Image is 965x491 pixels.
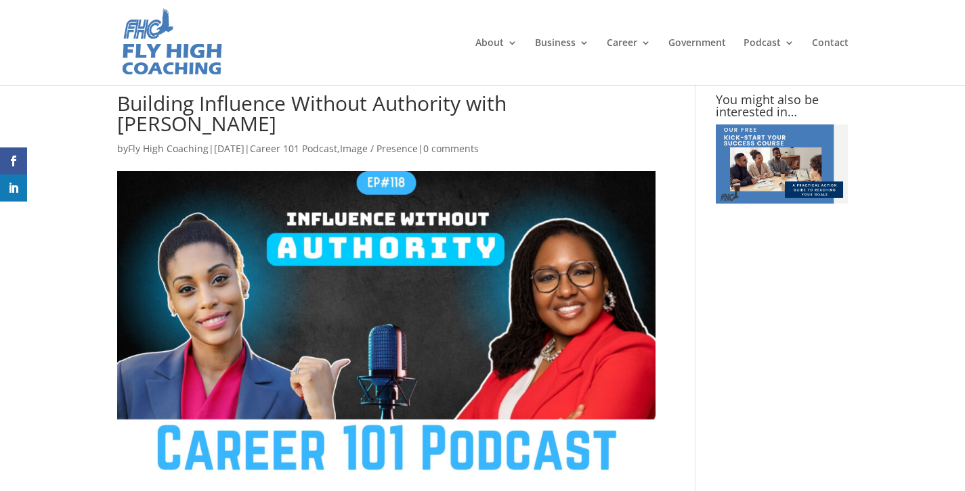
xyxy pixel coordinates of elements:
a: Contact [812,38,849,85]
a: 0 comments [423,142,479,155]
a: Government [668,38,726,85]
span: [DATE] [214,142,244,155]
h1: Building Influence Without Authority with [PERSON_NAME] [117,93,656,141]
a: About [475,38,517,85]
img: Fly High Coaching [120,7,223,78]
h4: You might also be interested in… [716,93,848,124]
a: Business [535,38,589,85]
a: Fly High Coaching [128,142,209,155]
img: advertisement [716,124,848,204]
a: Podcast [744,38,794,85]
a: Image / Presence [340,142,418,155]
img: Influence Without Authority [117,171,656,473]
p: by | | , | [117,141,656,167]
a: Career 101 Podcast [250,142,337,155]
a: Career [607,38,651,85]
